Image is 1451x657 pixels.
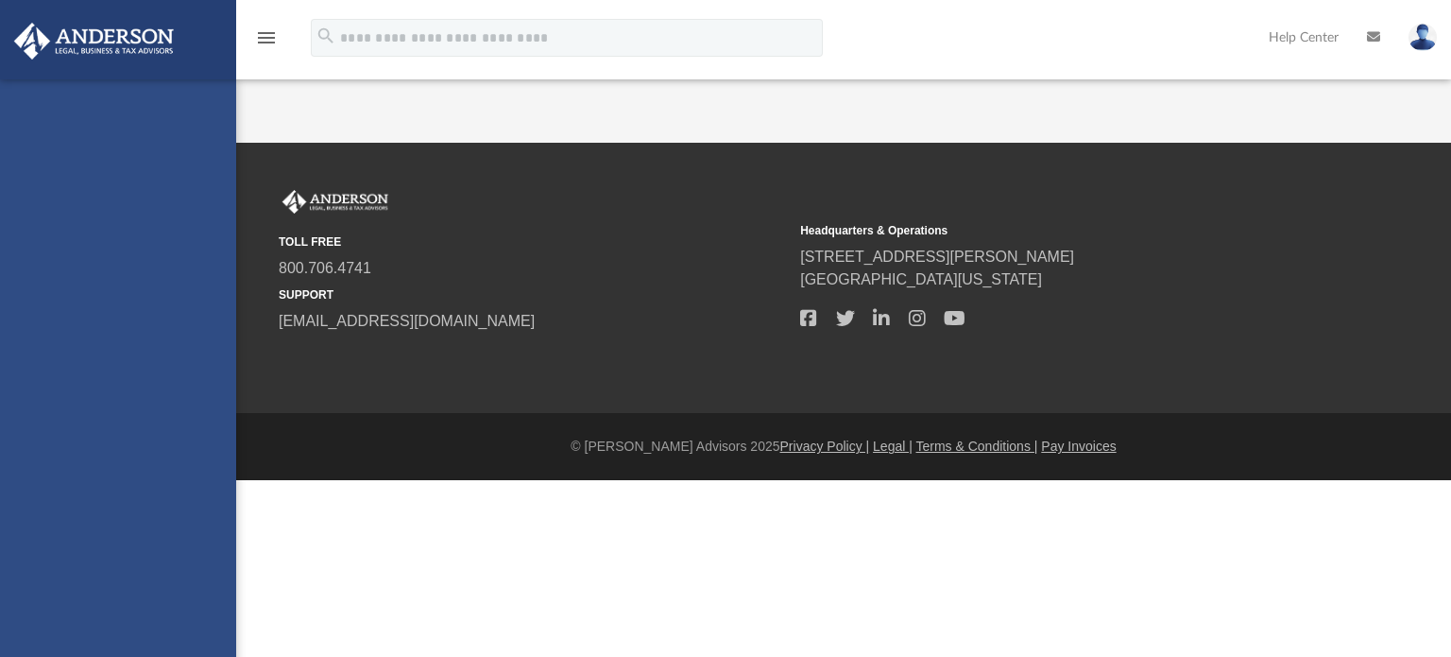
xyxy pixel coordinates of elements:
a: [STREET_ADDRESS][PERSON_NAME] [800,249,1074,265]
a: [GEOGRAPHIC_DATA][US_STATE] [800,271,1042,287]
small: Headquarters & Operations [800,222,1308,239]
a: 800.706.4741 [279,260,371,276]
a: menu [255,36,278,49]
a: Privacy Policy | [780,439,870,454]
a: Terms & Conditions | [916,439,1038,454]
i: search [316,26,336,46]
a: Pay Invoices [1041,439,1116,454]
img: Anderson Advisors Platinum Portal [9,23,179,60]
a: Legal | [873,439,913,454]
img: User Pic [1408,24,1437,51]
small: TOLL FREE [279,233,787,251]
img: Anderson Advisors Platinum Portal [279,190,392,215]
a: [EMAIL_ADDRESS][DOMAIN_NAME] [279,313,535,329]
i: menu [255,26,278,49]
small: SUPPORT [279,286,787,303]
div: © [PERSON_NAME] Advisors 2025 [236,437,1451,457]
